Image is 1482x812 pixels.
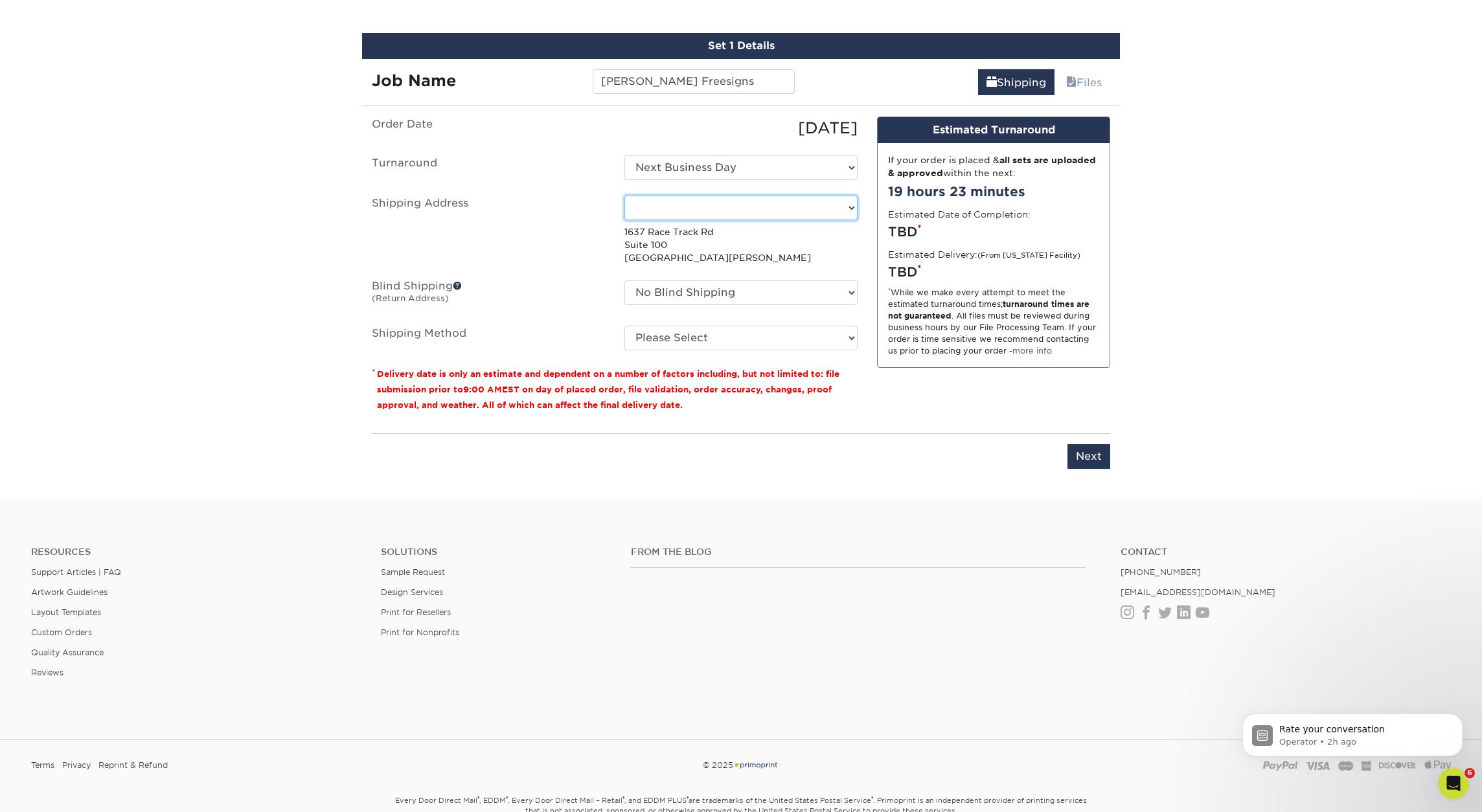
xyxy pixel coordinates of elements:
[1121,547,1451,558] a: Contact
[31,587,108,597] a: Artwork Guidelines
[624,225,858,265] p: 1637 Race Track Rd Suite 100 [GEOGRAPHIC_DATA][PERSON_NAME]
[888,287,1099,357] div: While we make every attempt to meet the estimated turnaround times; . All files must be reviewed ...
[1438,768,1469,799] iframe: Intercom live chat
[381,547,611,558] h4: Solutions
[888,153,1099,180] div: If your order is placed & within the next:
[362,117,615,140] label: Order Date
[986,76,997,89] span: shipping
[878,117,1110,143] div: Estimated Turnaround
[381,627,459,637] a: Print for Nonprofits
[477,795,479,802] sup: ®
[871,795,873,802] sup: ®
[1066,76,1077,89] span: files
[372,293,449,303] small: (Return Address)
[1121,567,1201,577] a: [PHONE_NUMBER]
[1465,768,1475,778] span: 6
[62,756,91,775] a: Privacy
[888,262,1099,282] div: TBD
[463,385,502,394] span: 9:00 AM
[31,756,54,775] a: Terms
[631,547,1086,558] h4: From the Blog
[362,33,1120,59] div: Set 1 Details
[888,208,1031,221] label: Estimated Date of Completion:
[381,587,443,597] a: Design Services
[31,668,63,677] a: Reviews
[615,117,867,140] div: [DATE]
[31,607,101,617] a: Layout Templates
[362,196,615,265] label: Shipping Address
[1223,686,1482,777] iframe: Intercom notifications message
[1012,346,1052,355] a: more info
[31,547,361,558] h4: Resources
[381,567,445,577] a: Sample Request
[978,69,1054,95] a: Shipping
[31,627,92,637] a: Custom Orders
[888,182,1099,201] div: 19 hours 23 minutes
[377,369,839,410] small: Delivery date is only an estimate and dependent on a number of factors including, but not limited...
[501,756,981,775] div: © 2025
[593,69,794,94] input: Enter a job name
[1058,69,1110,95] a: Files
[381,607,451,617] a: Print for Resellers
[362,280,615,310] label: Blind Shipping
[362,326,615,350] label: Shipping Method
[372,71,456,90] strong: Job Name
[888,248,1080,261] label: Estimated Delivery:
[362,155,615,180] label: Turnaround
[506,795,508,802] sup: ®
[31,567,121,577] a: Support Articles | FAQ
[622,795,624,802] sup: ®
[31,648,104,657] a: Quality Assurance
[733,760,779,770] img: Primoprint
[977,251,1080,260] small: (From [US_STATE] Facility)
[1067,444,1110,469] input: Next
[1121,587,1275,597] a: [EMAIL_ADDRESS][DOMAIN_NAME]
[98,756,168,775] a: Reprint & Refund
[888,222,1099,242] div: TBD
[687,795,689,802] sup: ®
